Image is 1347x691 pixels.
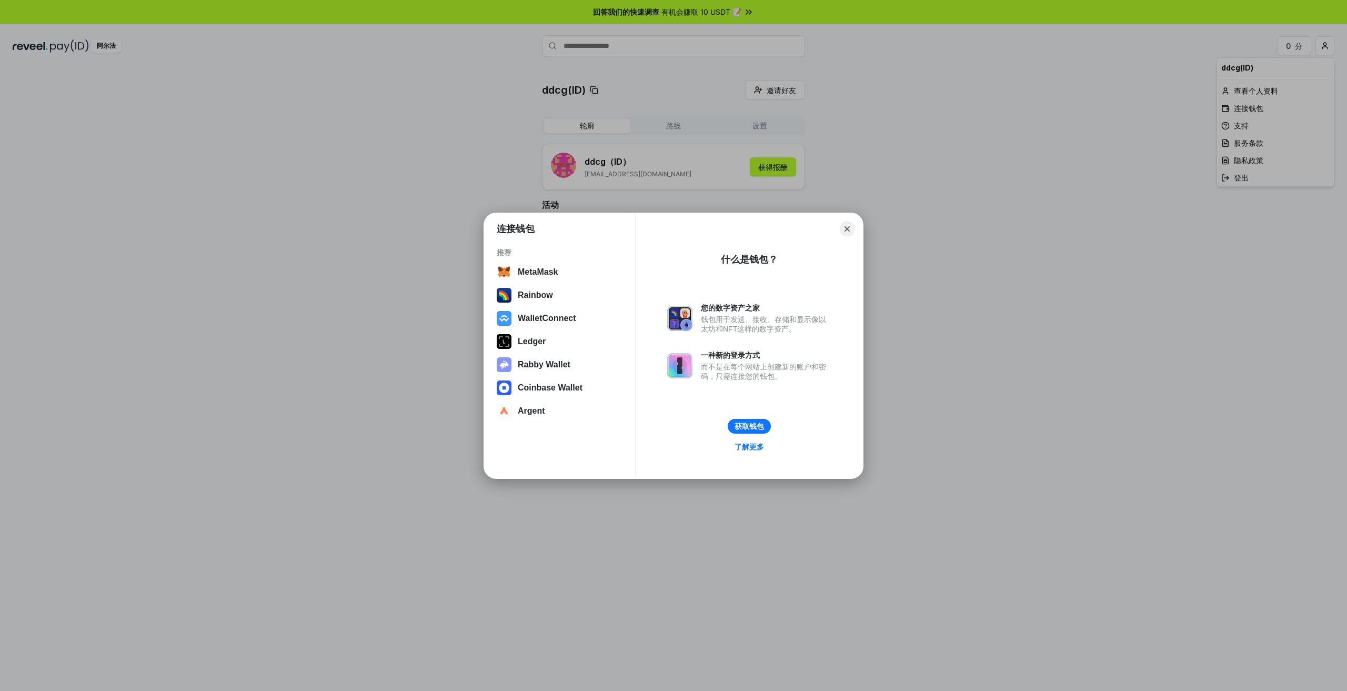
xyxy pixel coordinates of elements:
[518,337,546,346] div: Ledger
[735,422,764,431] div: 获取钱包
[701,303,831,313] div: 您的数字资产之家
[518,291,553,300] div: Rainbow
[728,419,771,434] button: 获取钱包
[701,315,831,334] div: 钱包用于发送、接收、存储和显示像以太坊和NFT这样的数字资产。
[494,262,626,283] button: MetaMask
[701,350,831,360] div: 一种新的登录方式
[721,253,778,266] div: 什么是钱包？
[735,442,764,452] div: 了解更多
[494,400,626,422] button: Argent
[497,311,511,326] img: svg+xml,%3Csvg%20width%3D%2228%22%20height%3D%2228%22%20viewBox%3D%220%200%2028%2028%22%20fill%3D...
[497,223,535,235] h1: 连接钱包
[667,306,692,331] img: svg+xml,%3Csvg%20xmlns%3D%22http%3A%2F%2Fwww.w3.org%2F2000%2Fsvg%22%20fill%3D%22none%22%20viewBox...
[518,406,545,416] div: Argent
[497,265,511,279] img: svg+xml,%3Csvg%20width%3D%2228%22%20height%3D%2228%22%20viewBox%3D%220%200%2028%2028%22%20fill%3D...
[494,308,626,329] button: WalletConnect
[701,362,831,381] div: 而不是在每个网站上创建新的账户和密码，只需连接您的钱包。
[497,380,511,395] img: svg+xml,%3Csvg%20width%3D%2228%22%20height%3D%2228%22%20viewBox%3D%220%200%2028%2028%22%20fill%3D...
[497,248,622,257] div: 推荐
[494,331,626,352] button: Ledger
[518,360,570,369] div: Rabby Wallet
[497,334,511,349] img: svg+xml,%3Csvg%20xmlns%3D%22http%3A%2F%2Fwww.w3.org%2F2000%2Fsvg%22%20width%3D%2228%22%20height%3...
[518,267,558,277] div: MetaMask
[728,440,770,454] a: 了解更多
[497,357,511,372] img: svg+xml,%3Csvg%20xmlns%3D%22http%3A%2F%2Fwww.w3.org%2F2000%2Fsvg%22%20fill%3D%22none%22%20viewBox...
[667,353,692,378] img: svg+xml,%3Csvg%20xmlns%3D%22http%3A%2F%2Fwww.w3.org%2F2000%2Fsvg%22%20fill%3D%22none%22%20viewBox...
[518,314,576,323] div: WalletConnect
[518,383,582,393] div: Coinbase Wallet
[494,354,626,375] button: Rabby Wallet
[494,285,626,306] button: Rainbow
[497,404,511,418] img: svg+xml,%3Csvg%20width%3D%2228%22%20height%3D%2228%22%20viewBox%3D%220%200%2028%2028%22%20fill%3D...
[497,288,511,303] img: svg+xml,%3Csvg%20width%3D%22120%22%20height%3D%22120%22%20viewBox%3D%220%200%20120%20120%22%20fil...
[840,222,855,236] button: Close
[494,377,626,398] button: Coinbase Wallet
